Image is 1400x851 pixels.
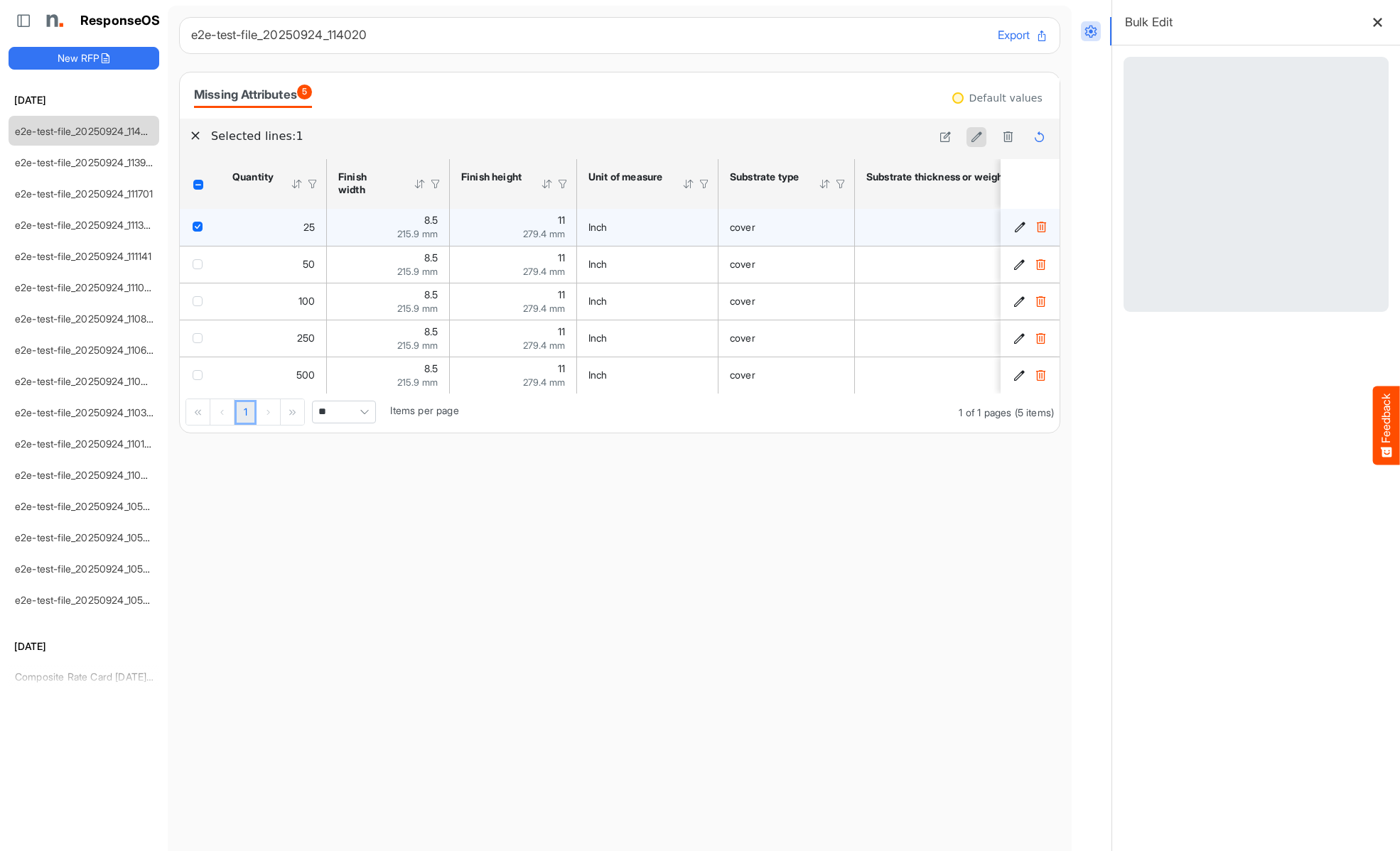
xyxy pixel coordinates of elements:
[1033,257,1048,271] button: Delete
[15,438,157,450] a: e2e-test-file_20250924_110146
[1373,386,1400,465] button: Feedback
[186,399,210,425] div: Go to first page
[424,214,438,226] span: 8.5
[221,283,327,320] td: 100 is template cell Column Header httpsnorthellcomontologiesmapping-rulesorderhasquantity
[221,357,327,394] td: 500 is template cell Column Header httpsnorthellcomontologiesmapping-rulesorderhasquantity
[211,127,925,146] h6: Selected lines: 1
[558,362,565,374] span: 11
[221,320,327,357] td: 250 is template cell Column Header httpsnorthellcomontologiesmapping-rulesorderhasquantity
[180,159,221,209] th: Header checkbox
[15,375,159,387] a: e2e-test-file_20250924_110422
[718,320,855,357] td: cover is template cell Column Header httpsnorthellcomontologiesmapping-rulesmaterialhassubstratem...
[730,258,755,270] span: cover
[1001,283,1062,320] td: e352630d-55d1-4c96-9b61-61c97689f361 is template cell Column Header
[730,170,800,183] div: Substrate type
[15,469,159,481] a: e2e-test-file_20250924_110035
[730,295,755,307] span: cover
[15,313,159,325] a: e2e-test-file_20250924_110803
[39,6,68,35] img: Northell
[523,266,565,277] span: 279.4 mm
[297,332,315,344] span: 250
[577,283,718,320] td: Inch is template cell Column Header httpsnorthellcomontologiesmapping-rulesmeasurementhasunitofme...
[1033,368,1048,382] button: Delete
[15,250,152,262] a: e2e-test-file_20250924_111141
[15,125,160,137] a: e2e-test-file_20250924_114020
[855,357,1066,394] td: 80 is template cell Column Header httpsnorthellcomontologiesmapping-rulesmaterialhasmaterialthick...
[15,344,159,356] a: e2e-test-file_20250924_110646
[15,563,158,575] a: e2e-test-file_20250924_105318
[424,288,438,300] span: 8.5
[718,209,855,246] td: cover is template cell Column Header httpsnorthellcomontologiesmapping-rulesmaterialhassubstratem...
[588,332,608,344] span: Inch
[558,251,565,264] span: 11
[577,209,718,246] td: Inch is template cell Column Header httpsnorthellcomontologiesmapping-rulesmeasurementhasunitofme...
[1033,331,1048,345] button: Delete
[9,92,159,108] h6: [DATE]
[9,639,159,654] h6: [DATE]
[80,13,161,28] h1: ResponseOS
[390,404,458,416] span: Items per page
[450,209,577,246] td: 11 is template cell Column Header httpsnorthellcomontologiesmapping-rulesmeasurementhasfinishsize...
[450,320,577,357] td: 11 is template cell Column Header httpsnorthellcomontologiesmapping-rulesmeasurementhasfinishsize...
[312,401,376,423] span: Pagerdropdown
[523,340,565,351] span: 279.4 mm
[1001,246,1062,283] td: 6b80c94c-5a25-4aa2-8208-b99e1823f1c5 is template cell Column Header
[424,325,438,337] span: 8.5
[221,209,327,246] td: 25 is template cell Column Header httpsnorthellcomontologiesmapping-rulesorderhasquantity
[235,400,257,425] a: Page 1 of 1 Pages
[327,209,450,246] td: 8.5 is template cell Column Header httpsnorthellcomontologiesmapping-rulesmeasurementhasfinishsiz...
[577,246,718,283] td: Inch is template cell Column Header httpsnorthellcomontologiesmapping-rulesmeasurementhasunitofme...
[959,406,1011,418] span: 1 of 1 pages
[855,320,1066,357] td: 80 is template cell Column Header httpsnorthellcomontologiesmapping-rulesmaterialhasmaterialthick...
[461,170,522,183] div: Finish height
[718,283,855,320] td: cover is template cell Column Header httpsnorthellcomontologiesmapping-rulesmaterialhassubstratem...
[296,369,315,381] span: 500
[588,170,664,183] div: Unit of measure
[1001,209,1062,246] td: 1c5436f4-7c71-4a61-85e9-b672aebc8083 is template cell Column Header
[450,283,577,320] td: 11 is template cell Column Header httpsnorthellcomontologiesmapping-rulesmeasurementhasfinishsize...
[191,29,986,41] h6: e2e-test-file_20250924_114020
[730,332,755,344] span: cover
[281,399,304,425] div: Go to last page
[1033,294,1048,308] button: Delete
[450,246,577,283] td: 11 is template cell Column Header httpsnorthellcomontologiesmapping-rulesmeasurementhasfinishsize...
[855,209,1066,246] td: 80 is template cell Column Header httpsnorthellcomontologiesmapping-rulesmaterialhasmaterialthick...
[15,188,154,200] a: e2e-test-file_20250924_111701
[338,170,395,196] div: Finish width
[306,178,319,190] div: Filter Icon
[15,219,156,231] a: e2e-test-file_20250924_111359
[588,295,608,307] span: Inch
[558,325,565,337] span: 11
[15,406,159,418] a: e2e-test-file_20250924_110305
[232,170,272,183] div: Quantity
[257,399,281,425] div: Go to next page
[855,246,1066,283] td: 80 is template cell Column Header httpsnorthellcomontologiesmapping-rulesmaterialhasmaterialthick...
[855,283,1066,320] td: 80 is template cell Column Header httpsnorthellcomontologiesmapping-rulesmaterialhasmaterialthick...
[1012,257,1026,271] button: Edit
[834,178,847,190] div: Filter Icon
[303,221,315,233] span: 25
[1012,368,1026,382] button: Edit
[1012,331,1026,345] button: Edit
[424,251,438,264] span: 8.5
[180,209,221,246] td: checkbox
[558,214,565,226] span: 11
[397,376,438,388] span: 215.9 mm
[397,228,438,239] span: 215.9 mm
[588,369,608,381] span: Inch
[297,85,312,99] span: 5
[194,85,312,104] div: Missing Attributes
[15,500,159,512] a: e2e-test-file_20250924_105914
[327,283,450,320] td: 8.5 is template cell Column Header httpsnorthellcomontologiesmapping-rulesmeasurementhasfinishsiz...
[450,357,577,394] td: 11 is template cell Column Header httpsnorthellcomontologiesmapping-rulesmeasurementhasfinishsize...
[1001,320,1062,357] td: 2fddc255-b85c-4101-af34-be2ae3f4a8f7 is template cell Column Header
[1125,12,1173,32] h6: Bulk Edit
[558,288,565,300] span: 11
[556,178,569,190] div: Filter Icon
[969,93,1043,103] div: Default values
[1001,357,1062,394] td: 4bf36bc1-e5f9-4434-9a8c-fa1ff6b1ac3a is template cell Column Header
[588,221,608,233] span: Inch
[577,320,718,357] td: Inch is template cell Column Header httpsnorthellcomontologiesmapping-rulesmeasurementhasunitofme...
[397,340,438,351] span: 215.9 mm
[866,170,1011,183] div: Substrate thickness or weight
